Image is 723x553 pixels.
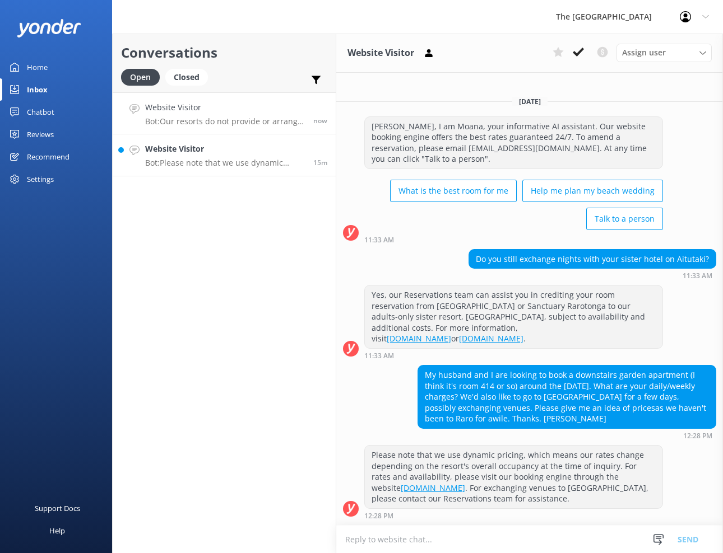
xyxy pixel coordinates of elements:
a: Website VisitorBot:Our resorts do not provide or arrange transportation services, including airpo... [113,92,336,134]
div: Open [121,69,160,86]
h4: Website Visitor [145,143,305,155]
div: Reviews [27,123,54,146]
h4: Website Visitor [145,101,305,114]
a: [DOMAIN_NAME] [459,333,523,344]
div: Help [49,519,65,542]
div: Chatbot [27,101,54,123]
div: Do you still exchange nights with your sister hotel on Aitutaki? [469,250,716,269]
strong: 11:33 AM [364,353,394,359]
div: [PERSON_NAME], I am Moana, your informative AI assistant. Our website booking engine offers the b... [365,117,662,168]
div: Sep 22 2025 02:28pm (UTC -10:00) Pacific/Honolulu [364,512,663,519]
div: Recommend [27,146,69,168]
h3: Website Visitor [347,46,414,60]
button: Help me plan my beach wedding [522,180,663,202]
strong: 12:28 PM [364,513,393,519]
div: Closed [165,69,208,86]
span: Sep 22 2025 02:28pm (UTC -10:00) Pacific/Honolulu [313,158,327,167]
a: Website VisitorBot:Please note that we use dynamic pricing, which means our rates change dependin... [113,134,336,176]
span: [DATE] [512,97,548,106]
div: Yes, our Reservations team can assist you in crediting your room reservation from [GEOGRAPHIC_DAT... [365,285,662,348]
strong: 11:33 AM [683,273,712,279]
strong: 11:33 AM [364,237,394,243]
img: yonder-white-logo.png [17,19,81,38]
p: Bot: Please note that we use dynamic pricing, which means our rates change depending on the resor... [145,158,305,168]
div: Sep 22 2025 01:33pm (UTC -10:00) Pacific/Honolulu [364,352,663,359]
strong: 12:28 PM [683,433,712,439]
div: Assign User [617,44,712,62]
button: Talk to a person [586,208,663,230]
div: Support Docs [35,497,80,519]
h2: Conversations [121,42,327,63]
button: What is the best room for me [390,180,517,202]
span: Sep 22 2025 02:42pm (UTC -10:00) Pacific/Honolulu [313,116,327,125]
div: Home [27,56,48,78]
div: My husband and I are looking to book a downstairs garden apartment (I think it's room 414 or so) ... [418,365,716,428]
a: Closed [165,71,214,83]
a: [DOMAIN_NAME] [387,333,451,344]
a: [DOMAIN_NAME] [401,482,465,493]
a: Open [121,71,165,83]
div: Inbox [27,78,48,101]
div: Sep 22 2025 01:33pm (UTC -10:00) Pacific/Honolulu [469,271,716,279]
div: Sep 22 2025 02:28pm (UTC -10:00) Pacific/Honolulu [418,432,716,439]
span: Assign user [622,46,666,59]
div: Sep 22 2025 01:33pm (UTC -10:00) Pacific/Honolulu [364,236,663,243]
div: Please note that we use dynamic pricing, which means our rates change depending on the resort's o... [365,446,662,508]
div: Settings [27,168,54,190]
p: Bot: Our resorts do not provide or arrange transportation services, including airport transfers. ... [145,116,305,126]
